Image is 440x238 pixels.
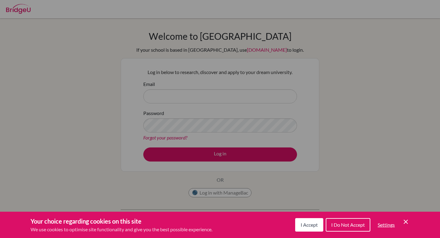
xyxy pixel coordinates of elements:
span: I Do Not Accept [331,222,365,228]
p: We use cookies to optimise site functionality and give you the best possible experience. [31,226,212,233]
button: I Do Not Accept [326,218,370,232]
h3: Your choice regarding cookies on this site [31,217,212,226]
span: I Accept [301,222,318,228]
button: Settings [373,219,400,231]
span: Settings [378,222,395,228]
button: I Accept [295,218,323,232]
button: Save and close [402,218,409,225]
